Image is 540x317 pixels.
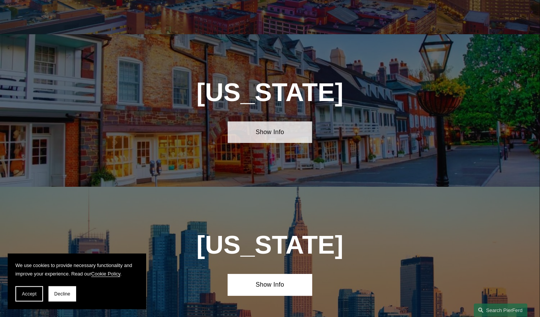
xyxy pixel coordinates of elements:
[22,291,37,297] span: Accept
[228,274,312,296] a: Show Info
[164,78,376,107] h1: [US_STATE]
[164,230,376,259] h1: [US_STATE]
[48,286,76,302] button: Decline
[474,304,528,317] a: Search this site
[91,271,120,277] a: Cookie Policy
[228,121,312,143] a: Show Info
[8,254,146,309] section: Cookie banner
[15,286,43,302] button: Accept
[54,291,70,297] span: Decline
[15,261,138,279] p: We use cookies to provide necessary functionality and improve your experience. Read our .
